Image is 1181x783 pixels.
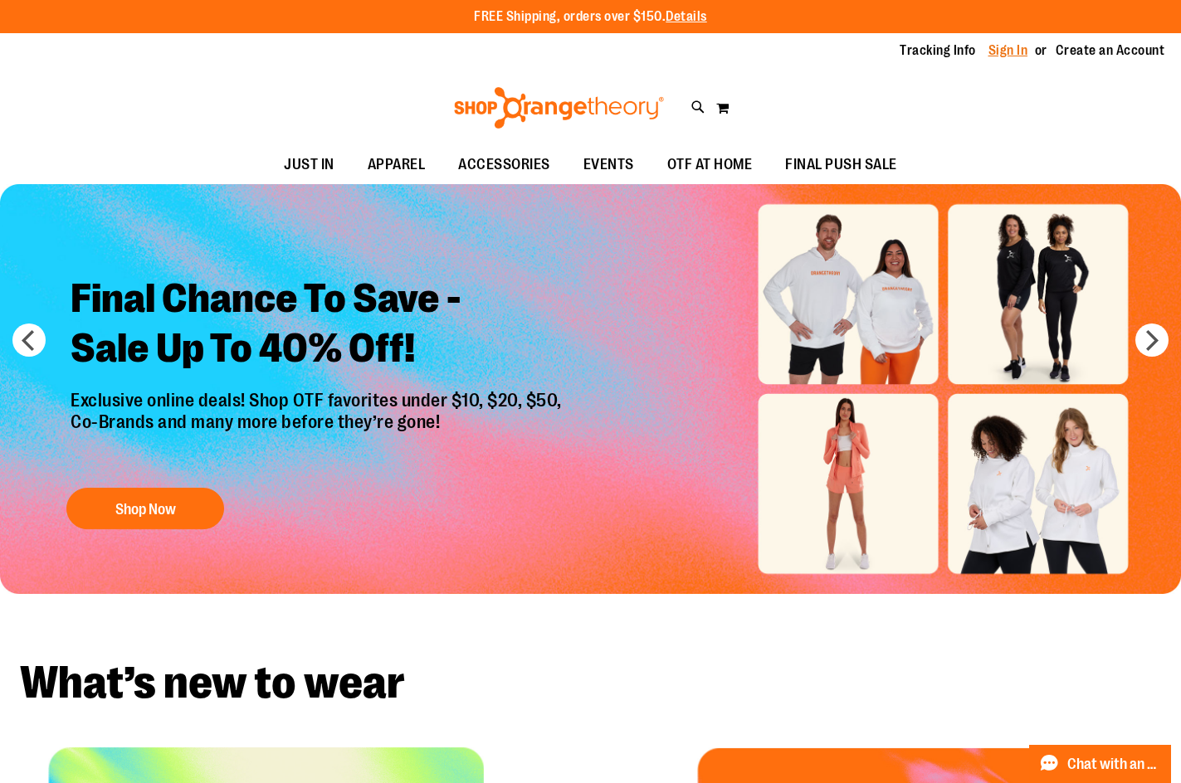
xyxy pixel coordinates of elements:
a: Final Chance To Save -Sale Up To 40% Off! Exclusive online deals! Shop OTF favorites under $10, $... [58,261,578,537]
a: EVENTS [567,146,651,184]
span: Chat with an Expert [1067,756,1161,772]
button: Shop Now [66,488,224,529]
h2: What’s new to wear [20,660,1161,706]
a: ACCESSORIES [442,146,567,184]
a: Create an Account [1056,41,1165,60]
p: FREE Shipping, orders over $150. [474,7,707,27]
a: Tracking Info [900,41,976,60]
button: Chat with an Expert [1029,745,1172,783]
span: APPAREL [368,146,426,183]
span: EVENTS [583,146,634,183]
button: prev [12,323,46,357]
button: next [1135,323,1169,357]
a: APPAREL [351,146,442,184]
a: JUST IN [267,146,351,184]
a: FINAL PUSH SALE [769,146,914,184]
a: Details [666,9,707,24]
a: OTF AT HOME [651,146,769,184]
span: ACCESSORIES [458,146,550,183]
span: JUST IN [284,146,334,183]
h2: Final Chance To Save - Sale Up To 40% Off! [58,261,578,390]
img: Shop Orangetheory [451,87,666,129]
span: FINAL PUSH SALE [785,146,897,183]
span: OTF AT HOME [667,146,753,183]
p: Exclusive online deals! Shop OTF favorites under $10, $20, $50, Co-Brands and many more before th... [58,390,578,471]
a: Sign In [988,41,1028,60]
